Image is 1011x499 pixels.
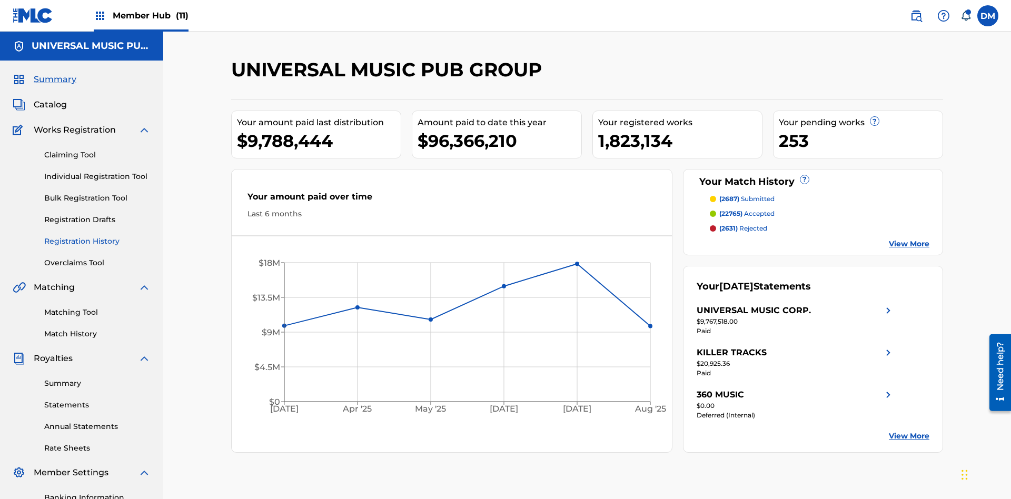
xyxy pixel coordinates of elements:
[34,73,76,86] span: Summary
[697,388,744,401] div: 360 MUSIC
[882,304,895,317] img: right chevron icon
[882,388,895,401] img: right chevron icon
[889,238,929,249] a: View More
[697,175,930,189] div: Your Match History
[247,191,656,208] div: Your amount paid over time
[563,404,592,414] tspan: [DATE]
[176,11,189,21] span: (11)
[13,73,76,86] a: SummarySummary
[44,171,151,182] a: Individual Registration Tool
[44,257,151,268] a: Overclaims Tool
[697,359,895,368] div: $20,925.36
[247,208,656,219] div: Last 6 months
[719,194,775,204] p: submitted
[697,326,895,336] div: Paid
[13,40,25,53] img: Accounts
[44,378,151,389] a: Summary
[719,209,775,218] p: accepted
[697,411,895,420] div: Deferred (Internal)
[269,397,280,407] tspan: $0
[44,328,151,340] a: Match History
[252,293,280,303] tspan: $13.5M
[13,98,67,111] a: CatalogCatalog
[94,9,106,22] img: Top Rightsholders
[962,459,968,491] div: Drag
[138,124,151,136] img: expand
[418,129,581,153] div: $96,366,210
[237,129,401,153] div: $9,788,444
[697,317,895,326] div: $9,767,518.00
[982,330,1011,416] iframe: Resource Center
[779,116,943,129] div: Your pending works
[598,129,762,153] div: 1,823,134
[415,404,447,414] tspan: May '25
[254,362,280,372] tspan: $4.5M
[958,448,1011,499] iframe: Chat Widget
[910,9,923,22] img: search
[44,421,151,432] a: Annual Statements
[44,400,151,411] a: Statements
[44,214,151,225] a: Registration Drafts
[697,304,895,336] a: UNIVERSAL MUSIC CORP.right chevron icon$9,767,518.00Paid
[719,209,742,217] span: (22765)
[710,224,930,233] a: (2631) rejected
[13,281,26,294] img: Matching
[13,98,25,111] img: Catalog
[697,388,895,420] a: 360 MUSICright chevron icon$0.00Deferred (Internal)
[34,352,73,365] span: Royalties
[44,307,151,318] a: Matching Tool
[13,466,25,479] img: Member Settings
[937,9,950,22] img: help
[13,352,25,365] img: Royalties
[719,281,754,292] span: [DATE]
[779,129,943,153] div: 253
[44,236,151,247] a: Registration History
[418,116,581,129] div: Amount paid to date this year
[882,346,895,359] img: right chevron icon
[259,258,280,268] tspan: $18M
[697,280,811,294] div: Your Statements
[697,368,895,378] div: Paid
[889,431,929,442] a: View More
[710,209,930,218] a: (22765) accepted
[34,281,75,294] span: Matching
[32,40,151,52] h5: UNIVERSAL MUSIC PUB GROUP
[697,401,895,411] div: $0.00
[490,404,519,414] tspan: [DATE]
[34,124,116,136] span: Works Registration
[34,98,67,111] span: Catalog
[44,443,151,454] a: Rate Sheets
[800,175,809,184] span: ?
[138,352,151,365] img: expand
[635,404,666,414] tspan: Aug '25
[34,466,108,479] span: Member Settings
[906,5,927,26] a: Public Search
[697,346,895,378] a: KILLER TRACKSright chevron icon$20,925.36Paid
[13,124,26,136] img: Works Registration
[13,8,53,23] img: MLC Logo
[710,194,930,204] a: (2687) submitted
[44,193,151,204] a: Bulk Registration Tool
[138,281,151,294] img: expand
[237,116,401,129] div: Your amount paid last distribution
[262,327,280,337] tspan: $9M
[138,466,151,479] img: expand
[270,404,299,414] tspan: [DATE]
[719,224,767,233] p: rejected
[870,117,879,125] span: ?
[977,5,998,26] div: User Menu
[231,58,547,82] h2: UNIVERSAL MUSIC PUB GROUP
[44,149,151,161] a: Claiming Tool
[933,5,954,26] div: Help
[719,224,738,232] span: (2631)
[343,404,372,414] tspan: Apr '25
[113,9,189,22] span: Member Hub
[697,346,767,359] div: KILLER TRACKS
[598,116,762,129] div: Your registered works
[719,195,739,203] span: (2687)
[960,11,971,21] div: Notifications
[13,73,25,86] img: Summary
[697,304,811,317] div: UNIVERSAL MUSIC CORP.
